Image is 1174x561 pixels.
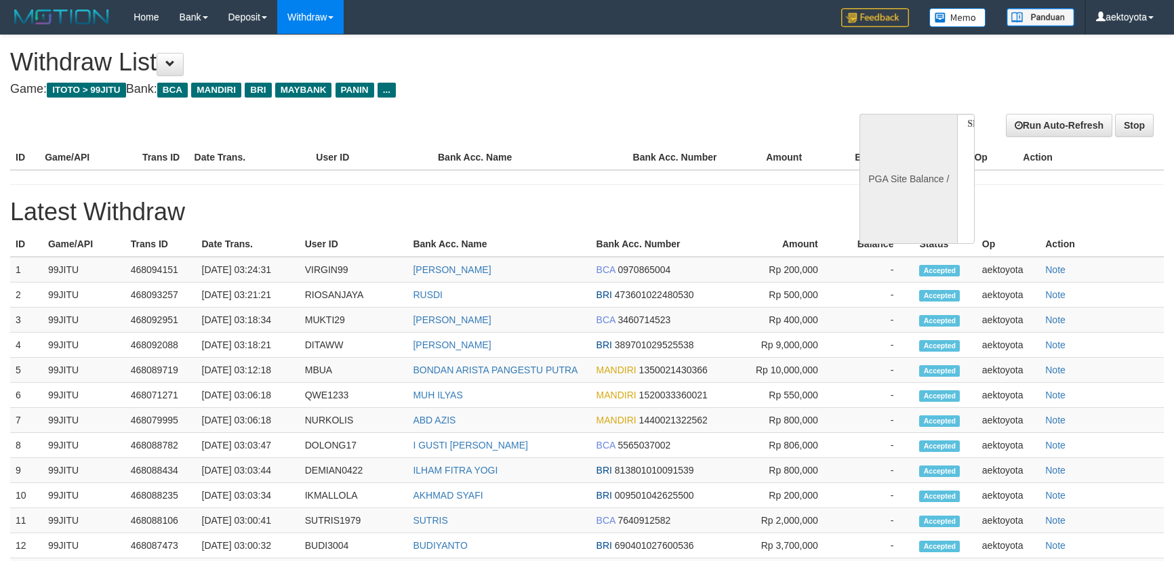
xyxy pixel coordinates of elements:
[137,145,189,170] th: Trans ID
[1045,440,1066,451] a: Note
[245,83,271,98] span: BRI
[1040,232,1164,257] th: Action
[10,458,43,483] td: 9
[725,145,822,170] th: Amount
[929,8,986,27] img: Button%20Memo.svg
[749,408,838,433] td: Rp 800,000
[125,433,197,458] td: 468088782
[1045,264,1066,275] a: Note
[407,232,590,257] th: Bank Acc. Name
[300,358,408,383] td: MBUA
[919,265,960,276] span: Accepted
[10,358,43,383] td: 5
[1045,314,1066,325] a: Note
[919,315,960,327] span: Accepted
[639,390,708,400] span: 1520033360021
[596,540,612,551] span: BRI
[919,516,960,527] span: Accepted
[275,83,332,98] span: MAYBANK
[1045,339,1066,350] a: Note
[125,483,197,508] td: 468088235
[125,508,197,533] td: 468088106
[10,333,43,358] td: 4
[977,283,1040,308] td: aektoyota
[977,533,1040,558] td: aektoyota
[919,340,960,352] span: Accepted
[1045,540,1066,551] a: Note
[596,289,612,300] span: BRI
[197,433,300,458] td: [DATE] 03:03:47
[413,490,483,501] a: AKHMAD SYAFI
[336,83,374,98] span: PANIN
[749,458,838,483] td: Rp 800,000
[977,232,1040,257] th: Op
[749,533,838,558] td: Rp 3,700,000
[591,232,750,257] th: Bank Acc. Number
[838,232,914,257] th: Balance
[977,433,1040,458] td: aektoyota
[47,83,126,98] span: ITOTO > 99JITU
[749,308,838,333] td: Rp 400,000
[10,49,769,76] h1: Withdraw List
[969,145,1017,170] th: Op
[749,257,838,283] td: Rp 200,000
[43,232,125,257] th: Game/API
[43,483,125,508] td: 99JITU
[300,483,408,508] td: IKMALLOLA
[197,232,300,257] th: Date Trans.
[749,232,838,257] th: Amount
[838,483,914,508] td: -
[1045,415,1066,425] a: Note
[413,465,498,476] a: ILHAM FITRA YOGI
[300,533,408,558] td: BUDI3004
[1045,390,1066,400] a: Note
[977,308,1040,333] td: aektoyota
[125,232,197,257] th: Trans ID
[838,333,914,358] td: -
[197,483,300,508] td: [DATE] 03:03:34
[615,289,694,300] span: 473601022480530
[838,358,914,383] td: -
[310,145,432,170] th: User ID
[1007,8,1074,26] img: panduan.png
[838,408,914,433] td: -
[10,257,43,283] td: 1
[615,540,694,551] span: 690401027600536
[432,145,628,170] th: Bank Acc. Name
[596,264,615,275] span: BCA
[639,365,708,375] span: 1350021430366
[838,458,914,483] td: -
[197,408,300,433] td: [DATE] 03:06:18
[413,390,462,400] a: MUH ILYAS
[639,415,708,425] span: 1440021322562
[43,308,125,333] td: 99JITU
[749,358,838,383] td: Rp 10,000,000
[10,308,43,333] td: 3
[618,515,671,526] span: 7640912582
[125,308,197,333] td: 468092951
[10,433,43,458] td: 8
[1045,465,1066,476] a: Note
[413,289,443,300] a: RUSDI
[197,358,300,383] td: [DATE] 03:12:18
[413,264,491,275] a: [PERSON_NAME]
[977,408,1040,433] td: aektoyota
[919,491,960,502] span: Accepted
[43,333,125,358] td: 99JITU
[10,232,43,257] th: ID
[919,541,960,552] span: Accepted
[977,508,1040,533] td: aektoyota
[378,83,396,98] span: ...
[838,383,914,408] td: -
[10,408,43,433] td: 7
[300,308,408,333] td: MUKTI29
[749,483,838,508] td: Rp 200,000
[596,415,636,425] span: MANDIRI
[125,458,197,483] td: 468088434
[10,145,39,170] th: ID
[838,257,914,283] td: -
[914,232,976,257] th: Status
[43,257,125,283] td: 99JITU
[413,339,491,350] a: [PERSON_NAME]
[919,440,960,452] span: Accepted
